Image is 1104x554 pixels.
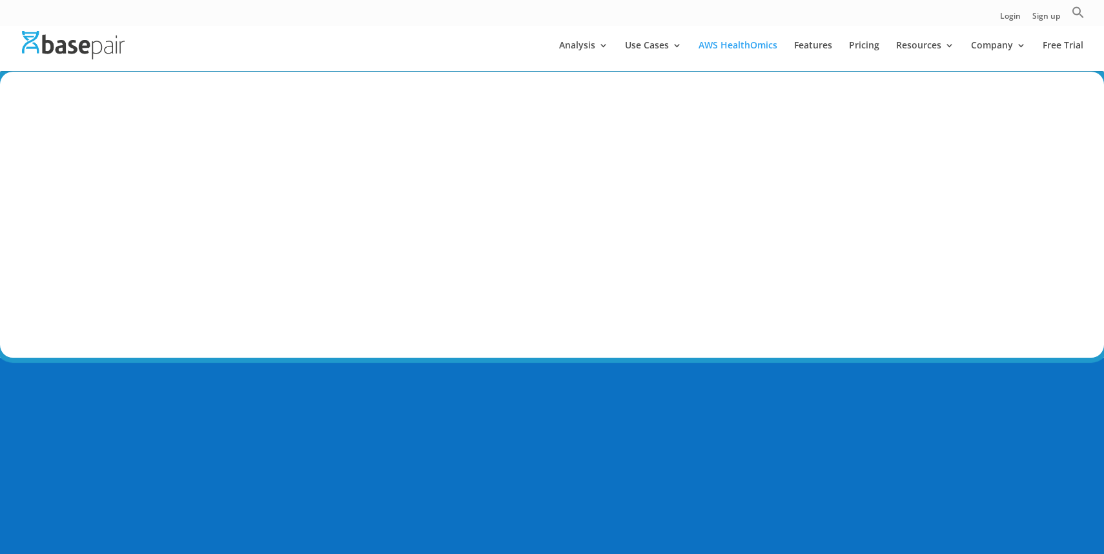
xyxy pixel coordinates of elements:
a: Pricing [849,41,879,71]
a: AWS HealthOmics [699,41,777,71]
img: Basepair [22,31,125,59]
a: Features [794,41,832,71]
a: Sign up [1032,12,1060,26]
svg: Search [1072,6,1085,19]
a: Use Cases [625,41,682,71]
a: Search Icon Link [1072,6,1085,26]
a: Resources [896,41,954,71]
a: Analysis [559,41,608,71]
a: Company [971,41,1026,71]
a: Login [1000,12,1021,26]
a: Free Trial [1043,41,1083,71]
